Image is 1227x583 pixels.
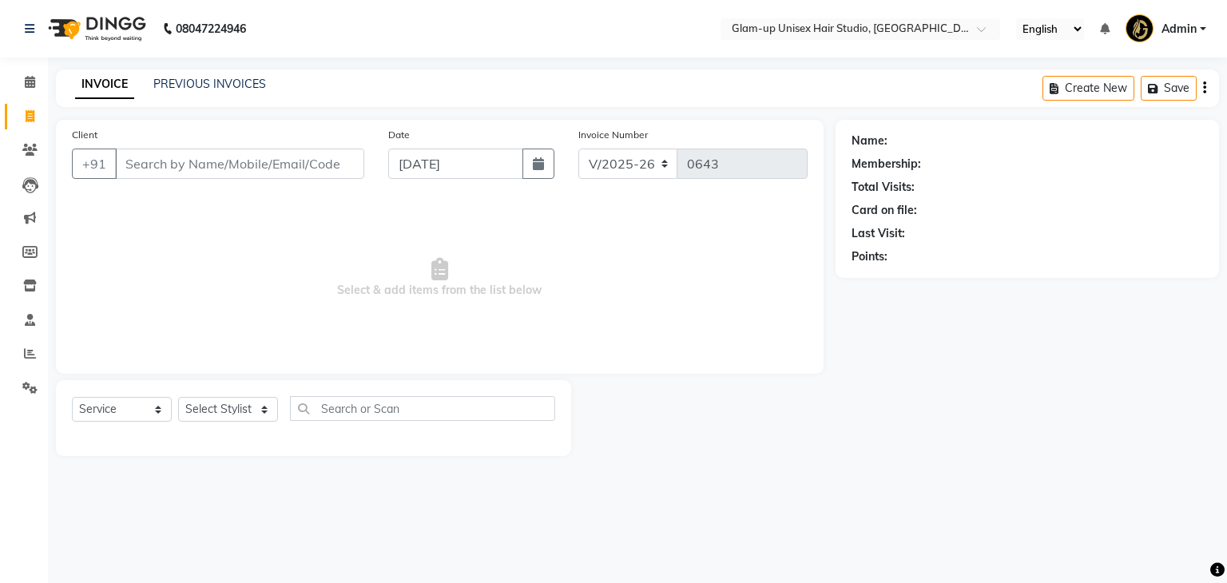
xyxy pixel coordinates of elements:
[115,149,364,179] input: Search by Name/Mobile/Email/Code
[72,149,117,179] button: +91
[72,128,97,142] label: Client
[1126,14,1154,42] img: Admin
[41,6,150,51] img: logo
[852,156,921,173] div: Membership:
[72,198,808,358] span: Select & add items from the list below
[852,248,887,265] div: Points:
[153,77,266,91] a: PREVIOUS INVOICES
[852,202,917,219] div: Card on file:
[290,396,555,421] input: Search or Scan
[852,225,905,242] div: Last Visit:
[852,133,887,149] div: Name:
[1141,76,1197,101] button: Save
[75,70,134,99] a: INVOICE
[1161,21,1197,38] span: Admin
[1042,76,1134,101] button: Create New
[176,6,246,51] b: 08047224946
[852,179,915,196] div: Total Visits:
[388,128,410,142] label: Date
[578,128,648,142] label: Invoice Number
